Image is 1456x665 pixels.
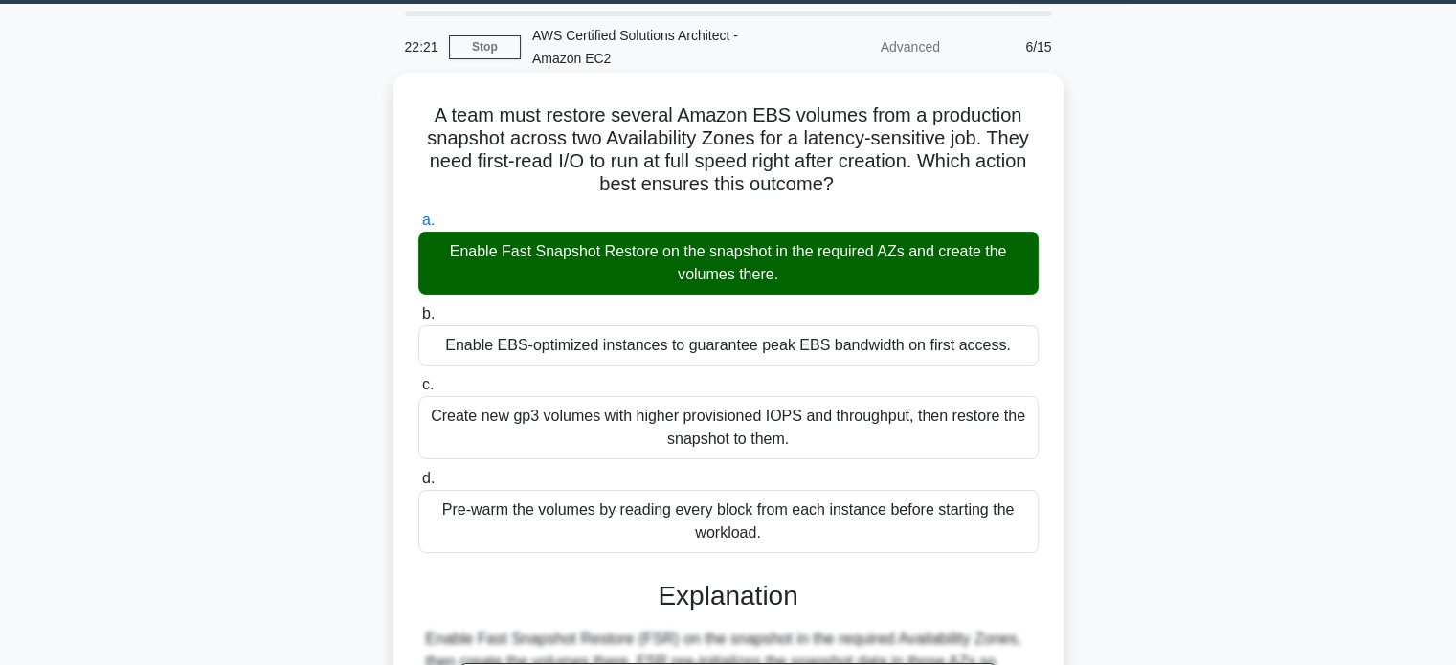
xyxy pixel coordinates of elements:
[418,396,1039,459] div: Create new gp3 volumes with higher provisioned IOPS and throughput, then restore the snapshot to ...
[422,470,435,486] span: d.
[449,35,521,59] a: Stop
[418,325,1039,366] div: Enable EBS-optimized instances to guarantee peak EBS bandwidth on first access.
[784,28,952,66] div: Advanced
[418,490,1039,553] div: Pre-warm the volumes by reading every block from each instance before starting the workload.
[422,211,435,228] span: a.
[416,103,1041,197] h5: A team must restore several Amazon EBS volumes from a production snapshot across two Availability...
[418,232,1039,295] div: Enable Fast Snapshot Restore on the snapshot in the required AZs and create the volumes there.
[430,580,1027,612] h3: Explanation
[393,28,449,66] div: 22:21
[521,16,784,78] div: AWS Certified Solutions Architect - Amazon EC2
[952,28,1064,66] div: 6/15
[422,305,435,321] span: b.
[422,376,434,392] span: c.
